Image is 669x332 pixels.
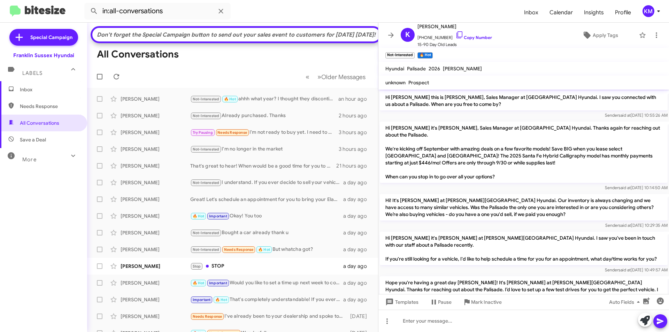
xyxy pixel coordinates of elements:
a: Profile [609,2,637,23]
span: [PERSON_NAME] [443,65,482,72]
p: Hope you're having a great day [PERSON_NAME]! It's [PERSON_NAME] at [PERSON_NAME][GEOGRAPHIC_DATA... [380,276,668,303]
span: K [405,29,410,40]
div: a day ago [343,246,372,253]
div: STOP [190,262,343,270]
span: Labels [22,70,43,76]
small: 🔥 Hot [417,52,432,59]
span: 🔥 Hot [193,281,205,285]
span: Sender [DATE] 10:29:35 AM [605,223,668,228]
span: Prospect [408,79,429,86]
span: 🔥 Hot [258,247,270,252]
div: Would you like to set a time up next week to come check it out. After the 13th since thats when i... [190,279,343,287]
span: Sender [DATE] 10:55:26 AM [605,113,668,118]
span: 🔥 Hot [215,298,227,302]
span: said at [619,223,631,228]
div: But whatcha got? [190,246,343,254]
p: Hi [PERSON_NAME] this is [PERSON_NAME], Sales Manager at [GEOGRAPHIC_DATA] Hyundai. I saw you con... [380,91,668,110]
span: More [22,156,37,163]
div: [DATE] [347,313,372,320]
div: 3 hours ago [339,129,372,136]
div: That's great to hear! When would be a good time for you to come by and discuss the sale of your T... [190,162,336,169]
div: Great! Let's schedule an appointment for you to bring your Elantra in and discuss the details. Wh... [190,196,343,203]
div: ahhh what year? I thought they discontinued the 650 in [DATE] [190,95,338,103]
span: Important [193,298,211,302]
div: That's completely understandable! If you ever reconsider or want to chat in the future, feel free... [190,296,343,304]
span: Special Campaign [30,34,72,41]
span: Not-Interested [193,180,220,185]
div: a day ago [343,279,372,286]
span: Not-Interested [193,231,220,235]
span: said at [618,185,631,190]
h1: All Conversations [97,49,179,60]
div: [PERSON_NAME] [121,279,190,286]
span: Not-Interested [193,97,220,101]
span: Needs Response [193,314,222,319]
span: Apply Tags [593,29,618,41]
div: [PERSON_NAME] [121,162,190,169]
span: 2026 [429,65,440,72]
span: Calendar [544,2,578,23]
span: Needs Response [224,247,254,252]
a: Special Campaign [9,29,78,46]
button: Mark Inactive [457,296,507,308]
span: Try Pausing [193,130,213,135]
div: Already purchased. Thanks [190,112,339,120]
div: I'm no longer in the market [190,145,339,153]
span: 15-90 Day Old Leads [417,41,492,48]
div: Bought a car already thank u [190,229,343,237]
p: Hi! It's [PERSON_NAME] at [PERSON_NAME][GEOGRAPHIC_DATA] Hyundai. Our inventory is always changin... [380,194,668,221]
button: Pause [424,296,457,308]
button: Templates [378,296,424,308]
div: a day ago [343,229,372,236]
span: [PERSON_NAME] [417,22,492,31]
span: 🔥 Hot [224,97,236,101]
span: Stop [193,264,201,269]
button: Next [313,70,370,84]
div: [PERSON_NAME] [121,95,190,102]
span: Not-Interested [193,114,220,118]
div: [PERSON_NAME] [121,246,190,253]
div: Don't forget the Special Campaign button to send out your sales event to customers for [DATE] [DA... [96,31,377,38]
span: Save a Deal [20,136,46,143]
span: Templates [384,296,418,308]
div: [PERSON_NAME] [121,263,190,270]
div: Okay! You too [190,212,343,220]
p: Hi [PERSON_NAME] it's [PERSON_NAME], Sales Manager at [GEOGRAPHIC_DATA] Hyundai. Thanks again for... [380,122,668,183]
span: Palisade [407,65,426,72]
div: a day ago [343,296,372,303]
p: Hi [PERSON_NAME] it's [PERSON_NAME] at [PERSON_NAME][GEOGRAPHIC_DATA] Hyundai. I saw you've been ... [380,232,668,265]
span: Not-Interested [193,147,220,152]
div: [PERSON_NAME] [121,296,190,303]
span: Not-Interested [193,247,220,252]
button: Previous [301,70,314,84]
div: a day ago [343,263,372,270]
span: said at [618,113,631,118]
button: Apply Tags [564,29,636,41]
nav: Page navigation example [302,70,370,84]
span: Needs Response [20,103,79,110]
span: 🔥 Hot [193,214,205,218]
div: 21 hours ago [336,162,372,169]
span: unknown [385,79,406,86]
div: [PERSON_NAME] [121,179,190,186]
div: [PERSON_NAME] [121,146,190,153]
div: I understand. If you ever decide to sell your vehicle or need assistance in the future, feel free... [190,179,343,187]
button: Auto Fields [603,296,648,308]
small: Not-Interested [385,52,415,59]
div: 3 hours ago [339,146,372,153]
a: Insights [578,2,609,23]
div: a day ago [343,179,372,186]
span: Needs Response [217,130,247,135]
a: Inbox [518,2,544,23]
div: [PERSON_NAME] [121,129,190,136]
div: [PERSON_NAME] [121,229,190,236]
div: [PERSON_NAME] [121,213,190,219]
span: Mark Inactive [471,296,502,308]
span: Pause [438,296,452,308]
button: KM [637,5,661,17]
span: Important [209,281,227,285]
span: Inbox [20,86,79,93]
span: Auto Fields [609,296,643,308]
